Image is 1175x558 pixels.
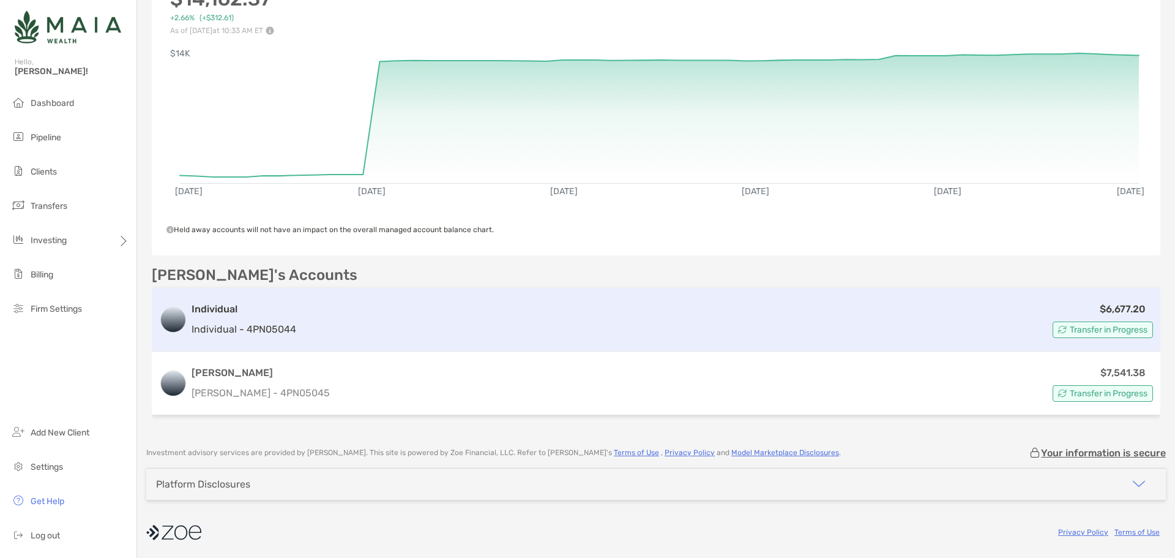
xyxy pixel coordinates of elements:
[1070,326,1147,333] span: Transfer in Progress
[156,478,250,490] div: Platform Disclosures
[166,225,494,234] span: Held away accounts will not have an impact on the overall managed account balance chart.
[31,304,82,314] span: Firm Settings
[192,322,296,337] p: Individual - 4PN05044
[161,307,185,332] img: logo account
[175,186,203,197] text: [DATE]
[11,493,26,508] img: get-help icon
[11,301,26,315] img: firm-settings icon
[170,48,190,59] text: $14K
[15,5,121,49] img: Zoe Logo
[742,186,769,197] text: [DATE]
[192,385,330,401] p: [PERSON_NAME] - 4PN05045
[31,462,63,472] span: Settings
[266,26,274,35] img: Performance Info
[665,448,715,457] a: Privacy Policy
[31,167,57,177] span: Clients
[731,448,839,457] a: Model Marketplace Disclosures
[1100,365,1146,380] p: $7,541.38
[146,448,841,458] p: Investment advisory services are provided by [PERSON_NAME] . This site is powered by Zoe Financia...
[550,186,578,197] text: [DATE]
[934,186,961,197] text: [DATE]
[31,428,89,438] span: Add New Client
[161,371,185,396] img: logo account
[1070,390,1147,397] span: Transfer in Progress
[1100,301,1146,317] p: $6,677.20
[1058,325,1067,334] img: Account Status icon
[200,13,234,23] span: (+$312.61)
[1114,528,1160,537] a: Terms of Use
[1132,477,1146,491] img: icon arrow
[11,95,26,110] img: dashboard icon
[11,266,26,281] img: billing icon
[1058,389,1067,398] img: Account Status icon
[11,232,26,247] img: investing icon
[152,268,357,283] p: [PERSON_NAME]'s Accounts
[15,66,129,77] span: [PERSON_NAME]!
[1041,447,1166,459] p: Your information is secure
[11,527,26,542] img: logout icon
[192,366,330,380] h3: [PERSON_NAME]
[31,235,67,246] span: Investing
[31,201,67,211] span: Transfers
[11,459,26,473] img: settings icon
[31,270,53,280] span: Billing
[614,448,659,457] a: Terms of Use
[146,519,201,546] img: company logo
[31,496,64,507] span: Get Help
[1058,528,1108,537] a: Privacy Policy
[11,424,26,439] img: add_new_client icon
[192,302,296,317] h3: Individual
[11,129,26,144] img: pipeline icon
[11,198,26,213] img: transfers icon
[11,164,26,178] img: clients icon
[1117,186,1144,197] text: [DATE]
[170,26,299,35] p: As of [DATE] at 10:33 AM ET
[31,530,60,541] span: Log out
[170,13,195,23] span: +2.66%
[31,132,61,143] span: Pipeline
[358,186,386,197] text: [DATE]
[31,98,74,108] span: Dashboard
